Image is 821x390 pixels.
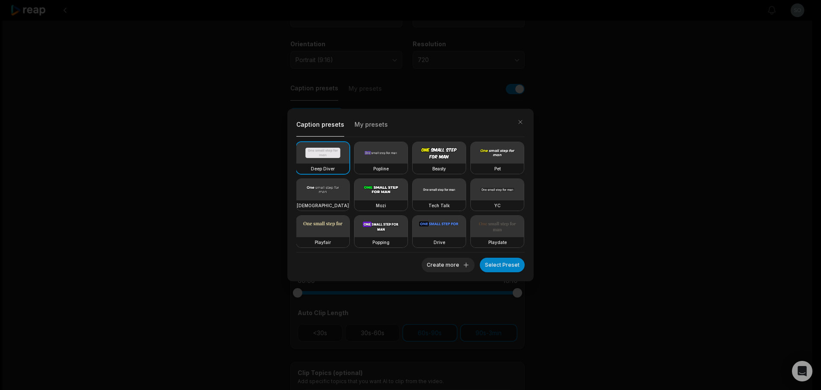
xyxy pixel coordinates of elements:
[480,258,525,272] button: Select Preset
[792,361,812,381] div: Open Intercom Messenger
[432,165,446,172] h3: Beasty
[494,165,501,172] h3: Pet
[428,202,450,209] h3: Tech Talk
[488,239,507,246] h3: Playdate
[315,239,331,246] h3: Playfair
[311,165,335,172] h3: Deep Diver
[376,202,386,209] h3: Mozi
[494,202,501,209] h3: YC
[422,260,475,268] a: Create more
[297,202,349,209] h3: [DEMOGRAPHIC_DATA]
[296,118,344,137] button: Caption presets
[434,239,445,246] h3: Drive
[372,239,390,246] h3: Popping
[422,258,475,272] button: Create more
[354,118,388,137] button: My presets
[373,165,389,172] h3: Popline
